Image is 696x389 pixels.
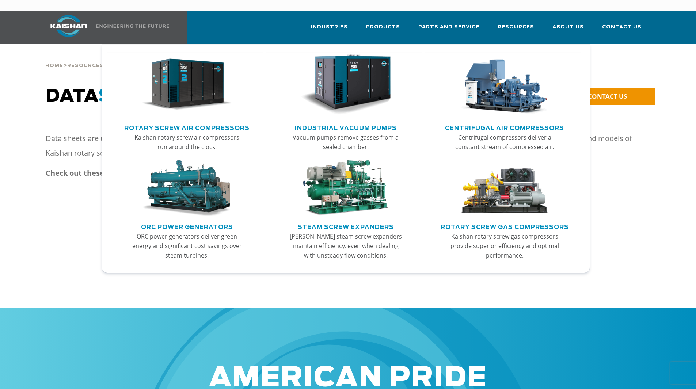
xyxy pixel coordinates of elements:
span: Industries [311,23,348,31]
span: About Us [552,23,584,31]
img: thumb-Steam-Screw-Expanders [301,160,391,216]
a: Home [45,62,63,69]
a: Resources [67,62,104,69]
span: DATA [46,88,180,105]
a: Industries [311,18,348,42]
a: Parts and Service [418,18,479,42]
img: thumb-Centrifugal-Air-Compressors [460,54,549,115]
div: > > [45,44,149,72]
a: Centrifugal Air Compressors [445,122,564,133]
a: Products [366,18,400,42]
a: CONTACT US [564,88,655,105]
a: ORC Power Generators [141,221,233,232]
span: CONTACT US [588,92,627,100]
strong: Check out these data sheets for your application needs: [46,168,248,178]
img: kaishan logo [41,15,96,37]
img: thumb-ORC-Power-Generators [142,160,232,216]
span: Contact Us [602,23,642,31]
span: Products [366,23,400,31]
span: Resources [498,23,534,31]
a: Rotary Screw Air Compressors [124,122,250,133]
img: Engineering the future [96,24,169,28]
a: Rotary Screw Gas Compressors [441,221,569,232]
img: thumb-Rotary-Screw-Air-Compressors [142,54,232,115]
span: Home [45,64,63,68]
img: thumb-Industrial-Vacuum-Pumps [301,54,391,115]
a: Industrial Vacuum Pumps [295,122,397,133]
p: Kaishan rotary screw air compressors run around the clock. [130,133,244,152]
span: SHEETS [98,88,180,105]
img: thumb-Rotary-Screw-Gas-Compressors [460,160,549,216]
a: Contact Us [602,18,642,42]
a: About Us [552,18,584,42]
span: Resources [67,64,104,68]
p: ORC power generators deliver green energy and significant cost savings over steam turbines. [130,232,244,260]
a: Resources [498,18,534,42]
a: Steam Screw Expanders [298,221,394,232]
p: Data sheets are useful in deciding which air compressor is right for your business needs. As such... [46,131,638,160]
p: Vacuum pumps remove gasses from a sealed chamber. [289,133,403,152]
p: [PERSON_NAME] steam screw expanders maintain efficiency, even when dealing with unsteady flow con... [289,232,403,260]
span: Parts and Service [418,23,479,31]
a: Kaishan USA [41,11,171,44]
p: Kaishan rotary screw gas compressors provide superior efficiency and optimal performance. [448,232,562,260]
p: Centrifugal compressors deliver a constant stream of compressed air. [448,133,562,152]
